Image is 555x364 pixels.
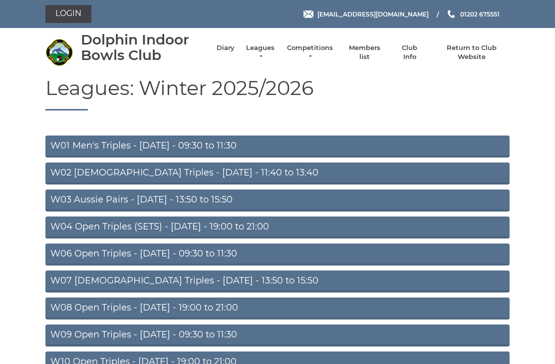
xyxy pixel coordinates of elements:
a: Phone us 01202 675551 [446,9,500,19]
img: Email [303,10,313,18]
h1: Leagues: Winter 2025/2026 [45,77,510,110]
a: Return to Club Website [434,43,510,61]
a: Club Info [395,43,424,61]
span: 01202 675551 [460,10,500,17]
img: Dolphin Indoor Bowls Club [45,38,73,66]
a: W03 Aussie Pairs - [DATE] - 13:50 to 15:50 [45,189,510,211]
span: [EMAIL_ADDRESS][DOMAIN_NAME] [317,10,429,17]
a: W06 Open Triples - [DATE] - 09:30 to 11:30 [45,243,510,265]
a: W01 Men's Triples - [DATE] - 09:30 to 11:30 [45,135,510,157]
a: W07 [DEMOGRAPHIC_DATA] Triples - [DATE] - 13:50 to 15:50 [45,270,510,292]
div: Dolphin Indoor Bowls Club [81,32,207,63]
a: Login [45,5,91,23]
a: Leagues [245,43,276,61]
a: Diary [217,43,235,52]
a: W08 Open Triples - [DATE] - 19:00 to 21:00 [45,297,510,319]
img: Phone us [448,10,455,18]
a: Competitions [286,43,334,61]
a: Email [EMAIL_ADDRESS][DOMAIN_NAME] [303,9,429,19]
a: W09 Open Triples - [DATE] - 09:30 to 11:30 [45,324,510,346]
a: W02 [DEMOGRAPHIC_DATA] Triples - [DATE] - 11:40 to 13:40 [45,162,510,184]
a: W04 Open Triples (SETS) - [DATE] - 19:00 to 21:00 [45,216,510,238]
a: Members list [343,43,385,61]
